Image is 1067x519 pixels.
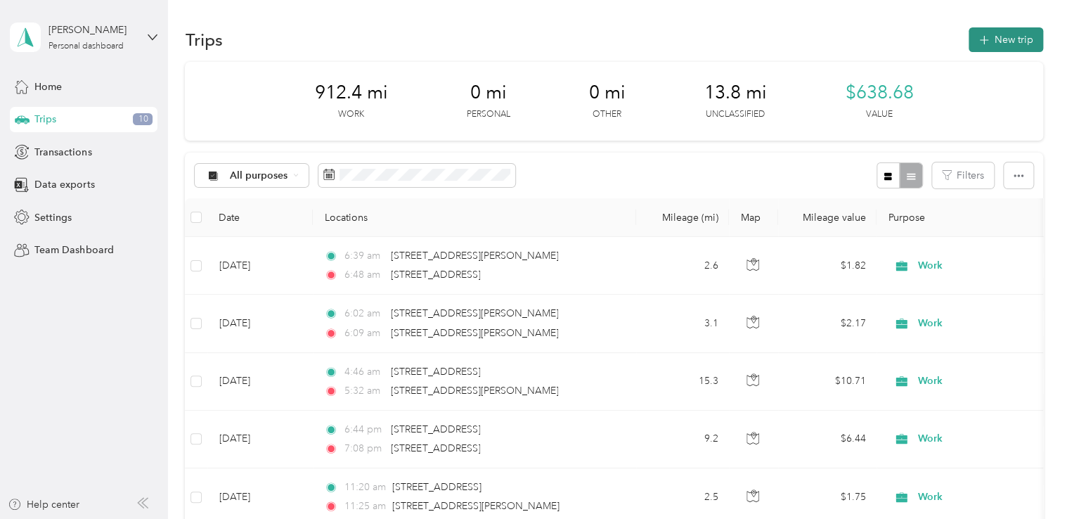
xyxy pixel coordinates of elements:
td: 9.2 [636,411,729,468]
div: Personal dashboard [48,42,124,51]
span: Work [918,373,1047,389]
th: Mileage value [778,198,877,237]
span: 11:25 am [344,499,386,514]
span: [STREET_ADDRESS] [391,442,480,454]
p: Unclassified [706,108,765,121]
td: [DATE] [207,295,313,352]
span: Team Dashboard [34,243,113,257]
th: Mileage (mi) [636,198,729,237]
span: [STREET_ADDRESS] [391,269,480,281]
span: 6:39 am [344,248,384,264]
span: Work [918,489,1047,505]
span: 6:02 am [344,306,384,321]
p: Personal [466,108,510,121]
h1: Trips [185,32,222,47]
span: 7:08 pm [344,441,384,456]
div: [PERSON_NAME] [48,23,136,37]
span: Work [918,431,1047,447]
span: All purposes [230,171,288,181]
button: Help center [8,497,79,512]
span: 0 mi [588,82,625,104]
p: Value [866,108,893,121]
span: [STREET_ADDRESS][PERSON_NAME] [391,385,558,397]
th: Map [729,198,778,237]
p: Other [593,108,621,121]
span: 6:09 am [344,326,384,341]
span: [STREET_ADDRESS][PERSON_NAME] [392,500,560,512]
span: [STREET_ADDRESS] [391,423,480,435]
span: [STREET_ADDRESS] [391,366,480,378]
span: Work [918,316,1047,331]
span: 4:46 am [344,364,384,380]
span: 13.8 mi [704,82,766,104]
td: $10.71 [778,353,877,411]
td: $1.82 [778,237,877,295]
button: New trip [969,27,1043,52]
td: $6.44 [778,411,877,468]
span: [STREET_ADDRESS] [392,481,481,493]
span: Trips [34,112,56,127]
span: [STREET_ADDRESS][PERSON_NAME] [391,307,558,319]
td: 2.6 [636,237,729,295]
span: [STREET_ADDRESS][PERSON_NAME] [391,327,558,339]
td: 3.1 [636,295,729,352]
p: Work [338,108,364,121]
td: 15.3 [636,353,729,411]
span: [STREET_ADDRESS][PERSON_NAME] [391,250,558,262]
span: Settings [34,210,72,225]
td: [DATE] [207,237,313,295]
th: Date [207,198,313,237]
span: 6:48 am [344,267,384,283]
th: Locations [313,198,636,237]
span: 10 [133,113,153,126]
iframe: Everlance-gr Chat Button Frame [988,440,1067,519]
span: 912.4 mi [314,82,387,104]
span: 6:44 pm [344,422,384,437]
span: Transactions [34,145,91,160]
span: 0 mi [470,82,506,104]
span: Home [34,79,62,94]
span: Data exports [34,177,94,192]
span: Work [918,258,1047,274]
span: $638.68 [845,82,913,104]
button: Filters [932,162,994,188]
td: [DATE] [207,411,313,468]
span: 11:20 am [344,480,386,495]
span: 5:32 am [344,383,384,399]
td: $2.17 [778,295,877,352]
td: [DATE] [207,353,313,411]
